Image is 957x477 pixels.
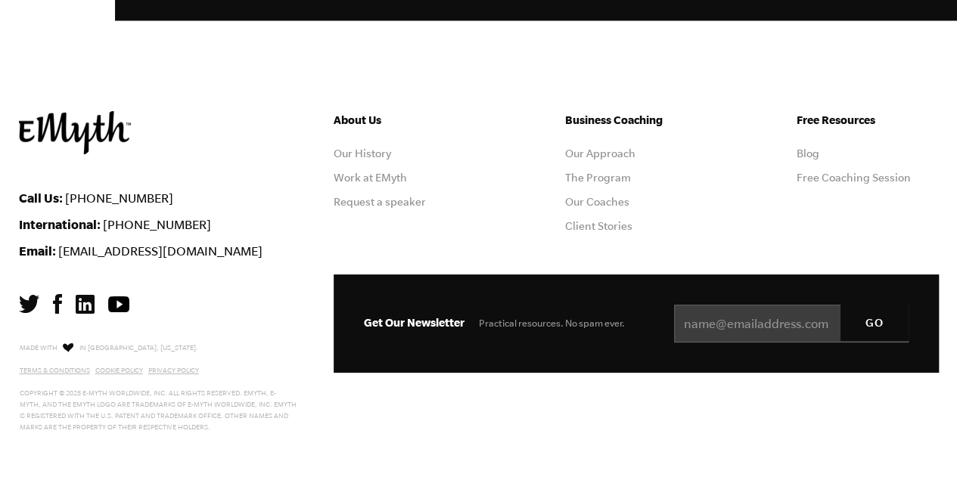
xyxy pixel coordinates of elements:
h5: Business Coaching [565,111,707,129]
img: Twitter [19,295,39,313]
strong: Call Us: [19,190,63,205]
a: Cookie Policy [95,367,143,374]
input: GO [840,305,909,341]
a: Free Coaching Session [797,172,911,184]
span: Practical resources. No spam ever. [479,317,625,329]
a: [PHONE_NUMBER] [103,218,211,231]
a: Terms & Conditions [20,367,90,374]
h5: Free Resources [797,111,939,129]
a: Client Stories [565,220,632,232]
iframe: Chat Widget [881,404,957,477]
img: LinkedIn [76,295,95,314]
a: [PHONE_NUMBER] [65,191,173,205]
a: Work at EMyth [334,172,407,184]
a: Blog [797,147,819,160]
h5: About Us [334,111,476,129]
strong: Email: [19,243,56,258]
a: Our Approach [565,147,635,160]
a: Our History [334,147,391,160]
img: YouTube [108,296,129,312]
input: name@emailaddress.com [674,305,909,342]
strong: International: [19,217,101,231]
a: Privacy Policy [148,367,199,374]
img: Love [63,342,73,352]
a: Our Coaches [565,196,629,208]
img: EMyth [19,111,131,154]
p: Made with in [GEOGRAPHIC_DATA], [US_STATE]. Copyright © 2025 E-Myth Worldwide, Inc. All rights re... [20,340,297,433]
a: Request a speaker [334,196,426,208]
a: [EMAIL_ADDRESS][DOMAIN_NAME] [58,244,263,258]
img: Facebook [53,294,62,314]
span: Get Our Newsletter [364,316,465,329]
a: The Program [565,172,631,184]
